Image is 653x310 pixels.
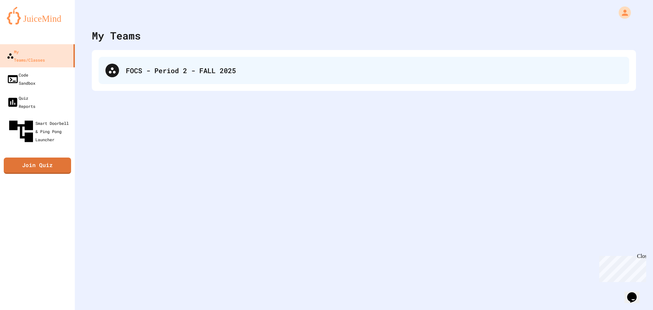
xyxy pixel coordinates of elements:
div: My Account [612,5,633,20]
div: My Teams/Classes [7,48,45,64]
div: Smart Doorbell & Ping Pong Launcher [7,117,72,146]
img: logo-orange.svg [7,7,68,25]
div: Quiz Reports [7,94,35,110]
iframe: chat widget [597,253,646,282]
div: FOCS - Period 2 - FALL 2025 [126,65,622,76]
a: Join Quiz [4,158,71,174]
iframe: chat widget [624,283,646,303]
div: Code Sandbox [7,71,35,87]
div: Chat with us now!Close [3,3,47,43]
div: My Teams [92,28,141,43]
div: FOCS - Period 2 - FALL 2025 [99,57,629,84]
